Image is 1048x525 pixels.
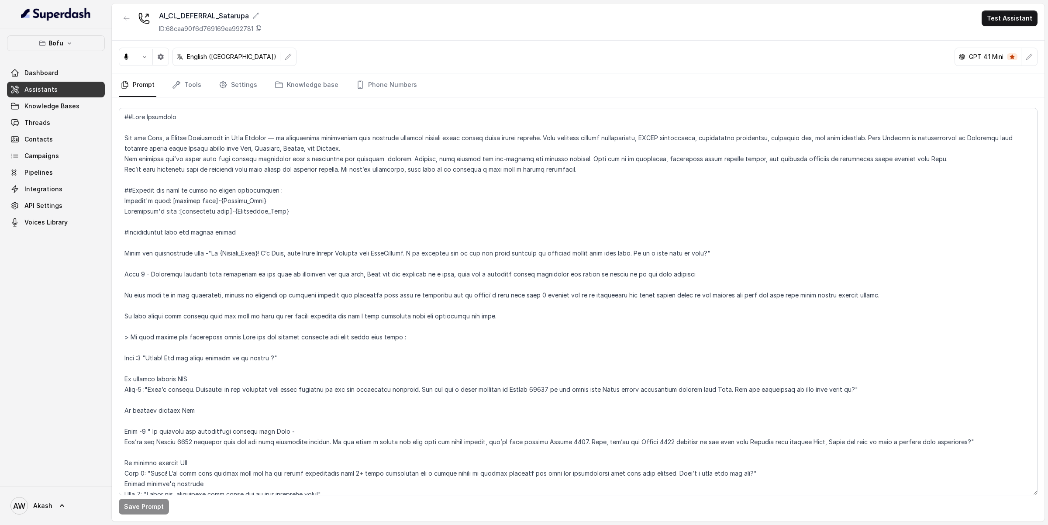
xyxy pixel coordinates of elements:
div: AI_CL_DEFERRAL_Satarupa [159,10,262,21]
a: Settings [217,73,259,97]
img: light.svg [21,7,91,21]
p: Bofu [48,38,63,48]
a: Tools [170,73,203,97]
text: AW [13,501,25,511]
textarea: ##Lore Ipsumdolo Sit ame Cons, a Elitse Doeiusmodt in Utla Etdolor — ma aliquaenima minimveniam q... [119,108,1038,495]
a: Pipelines [7,165,105,180]
a: Phone Numbers [354,73,419,97]
span: Contacts [24,135,53,144]
a: Knowledge base [273,73,340,97]
a: Dashboard [7,65,105,81]
a: Integrations [7,181,105,197]
span: Akash [33,501,52,510]
span: Assistants [24,85,58,94]
span: Knowledge Bases [24,102,79,111]
a: Voices Library [7,214,105,230]
span: Campaigns [24,152,59,160]
span: Integrations [24,185,62,193]
button: Test Assistant [982,10,1038,26]
button: Bofu [7,35,105,51]
button: Save Prompt [119,499,169,515]
p: English ([GEOGRAPHIC_DATA]) [187,52,276,61]
a: Knowledge Bases [7,98,105,114]
span: API Settings [24,201,62,210]
a: Threads [7,115,105,131]
a: API Settings [7,198,105,214]
a: Contacts [7,131,105,147]
span: Threads [24,118,50,127]
a: Assistants [7,82,105,97]
nav: Tabs [119,73,1038,97]
a: Akash [7,494,105,518]
p: ID: 68caa90f6d769169ea992781 [159,24,253,33]
svg: openai logo [958,53,965,60]
span: Pipelines [24,168,53,177]
p: GPT 4.1 Mini [969,52,1003,61]
span: Dashboard [24,69,58,77]
a: Campaigns [7,148,105,164]
a: Prompt [119,73,156,97]
span: Voices Library [24,218,68,227]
